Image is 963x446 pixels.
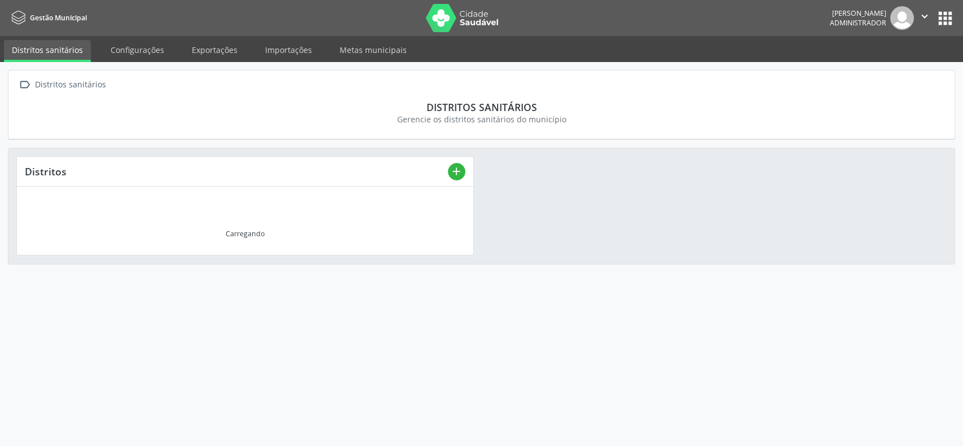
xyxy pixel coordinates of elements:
div: [PERSON_NAME] [830,8,886,18]
a: Metas municipais [332,40,415,60]
button: apps [935,8,955,28]
span: Administrador [830,18,886,28]
span: Gestão Municipal [30,13,87,23]
div: Distritos [25,165,448,178]
i:  [918,10,931,23]
i: add [450,165,463,178]
a: Importações [257,40,320,60]
a:  Distritos sanitários [16,77,108,93]
button: add [448,163,465,180]
div: Distritos sanitários [33,77,108,93]
a: Exportações [184,40,245,60]
a: Gestão Municipal [8,8,87,27]
div: Distritos sanitários [24,101,939,113]
img: img [890,6,914,30]
a: Distritos sanitários [4,40,91,62]
button:  [914,6,935,30]
div: Carregando [226,229,265,239]
a: Configurações [103,40,172,60]
div: Gerencie os distritos sanitários do município [24,113,939,125]
i:  [16,77,33,93]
